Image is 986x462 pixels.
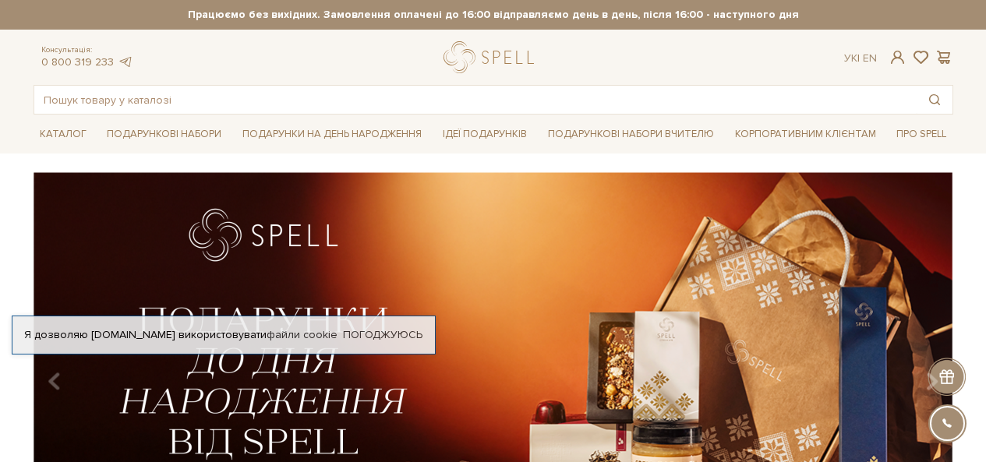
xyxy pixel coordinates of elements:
[236,122,428,146] a: Подарунки на День народження
[34,8,953,22] strong: Працюємо без вихідних. Замовлення оплачені до 16:00 відправляємо день в день, після 16:00 - насту...
[34,122,93,146] a: Каталог
[101,122,228,146] a: Подарункові набори
[863,51,877,65] a: En
[12,328,435,342] div: Я дозволяю [DOMAIN_NAME] використовувати
[844,51,877,65] div: Ук
[34,86,917,114] input: Пошук товару у каталозі
[267,328,338,341] a: файли cookie
[436,122,533,146] a: Ідеї подарунків
[729,122,882,146] a: Корпоративним клієнтам
[542,121,720,147] a: Подарункові набори Вчителю
[890,122,952,146] a: Про Spell
[917,86,952,114] button: Пошук товару у каталозі
[343,328,422,342] a: Погоджуюсь
[41,45,133,55] span: Консультація:
[118,55,133,69] a: telegram
[857,51,860,65] span: |
[41,55,114,69] a: 0 800 319 233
